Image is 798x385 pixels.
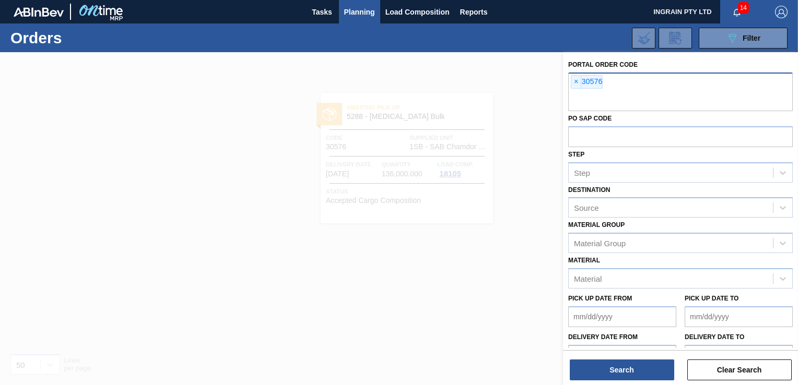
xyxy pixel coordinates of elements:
[568,345,676,366] input: mm/dd/yyyy
[460,6,488,18] span: Reports
[571,75,603,89] div: 30576
[574,203,599,212] div: Source
[10,32,160,44] h1: Orders
[574,239,626,248] div: Material Group
[685,306,793,327] input: mm/dd/yyyy
[568,61,638,68] label: Portal Order Code
[385,6,450,18] span: Load Composition
[738,2,749,14] span: 14
[568,115,612,122] label: PO SAP Code
[568,295,632,302] label: Pick up Date from
[344,6,375,18] span: Planning
[568,221,625,228] label: Material Group
[632,28,655,49] div: Import Order Negotiation
[720,5,754,19] button: Notifications
[568,306,676,327] input: mm/dd/yyyy
[568,151,584,158] label: Step
[699,28,788,49] button: Filter
[568,257,600,264] label: Material
[574,274,602,283] div: Material
[685,295,738,302] label: Pick up Date to
[743,34,760,42] span: Filter
[14,7,64,17] img: TNhmsLtSVTkK8tSr43FrP2fwEKptu5GPRR3wAAAABJRU5ErkJggg==
[659,28,692,49] div: Order Review Request
[574,168,590,177] div: Step
[568,186,610,194] label: Destination
[568,333,638,341] label: Delivery Date from
[775,6,788,18] img: Logout
[685,333,744,341] label: Delivery Date to
[311,6,334,18] span: Tasks
[571,76,581,88] span: ×
[685,345,793,366] input: mm/dd/yyyy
